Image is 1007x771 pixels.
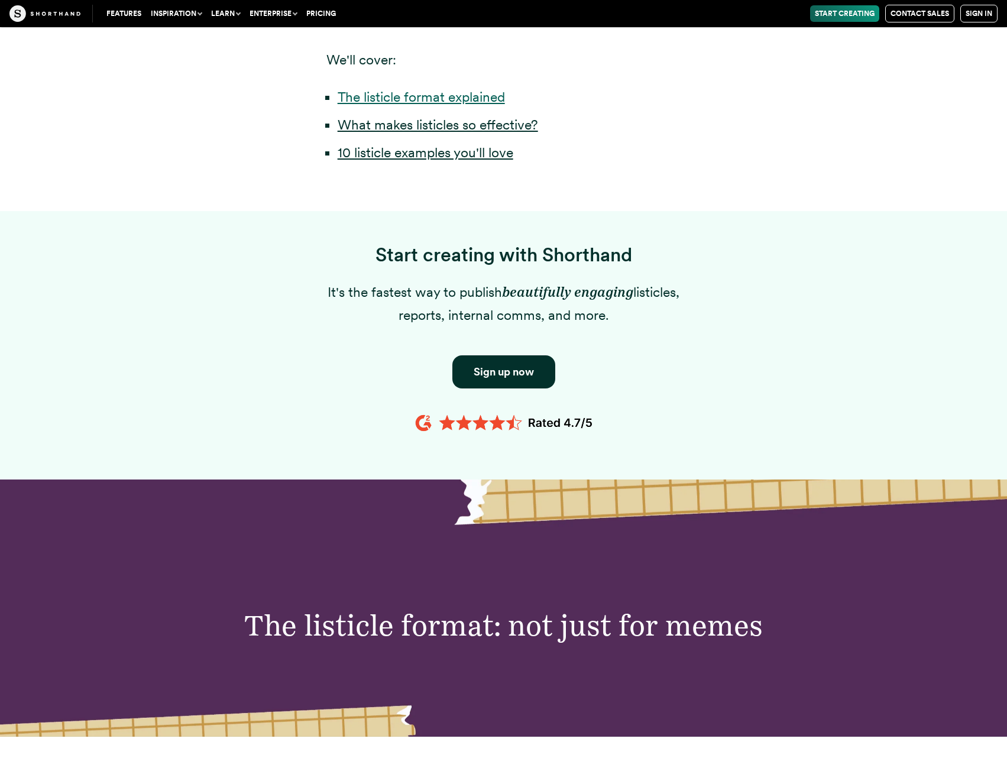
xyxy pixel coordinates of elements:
[206,5,245,22] button: Learn
[810,5,879,22] a: Start Creating
[338,144,513,161] a: 10 listicle examples you'll love
[415,412,592,434] img: 4.7 orange stars lined up in a row with the text G2 rated 4.7/5
[452,355,555,388] a: Button to click through to Shorthand's signup section.
[960,5,998,22] a: Sign in
[245,5,302,22] button: Enterprise
[326,244,681,267] h3: Start creating with Shorthand
[102,5,146,22] a: Features
[302,5,341,22] a: Pricing
[338,89,505,105] a: The listicle format explained
[326,48,681,72] p: We'll cover:
[502,284,633,300] em: beautifully engaging
[146,5,206,22] button: Inspiration
[885,5,954,22] a: Contact Sales
[169,574,838,643] h2: The listicle format: not just for memes
[9,5,80,22] img: The Craft
[326,281,681,327] p: It's the fastest way to publish listicles, reports, internal comms, and more.
[338,116,538,133] a: What makes listicles so effective?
